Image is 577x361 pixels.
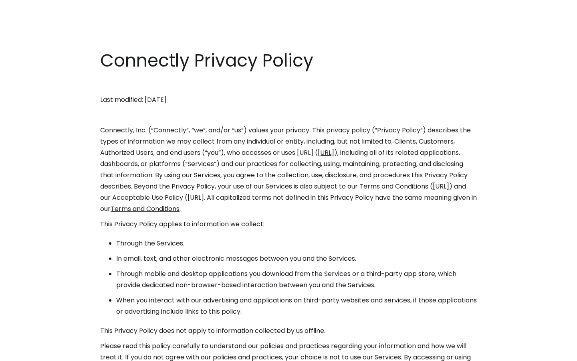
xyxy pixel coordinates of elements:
[100,48,477,73] h1: Connectly Privacy Policy
[100,125,477,215] p: Connectly, Inc. (“Connectly”, “we”, and/or “us”) values your privacy. This privacy policy (“Priva...
[100,325,477,337] p: This Privacy Policy does not apply to information collected by us offline.
[111,204,180,213] a: Terms and Conditions
[116,268,477,291] li: Through mobile and desktop applications you download from the Services or a third-party app store...
[100,110,477,121] p: ‍
[116,253,477,264] li: In email, text, and other electronic messages between you and the Services.
[16,347,48,358] ul: Language list
[318,148,334,157] a: [URL]
[116,238,477,249] li: Through the Services.
[116,295,477,317] li: When you interact with our advertising and applications on third-party websites and services, if ...
[433,182,449,191] a: [URL]
[100,219,477,230] p: This Privacy Policy applies to information we collect:
[8,346,48,358] aside: Language selected: English
[100,94,477,105] p: Last modified: [DATE]
[100,79,477,90] p: ‍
